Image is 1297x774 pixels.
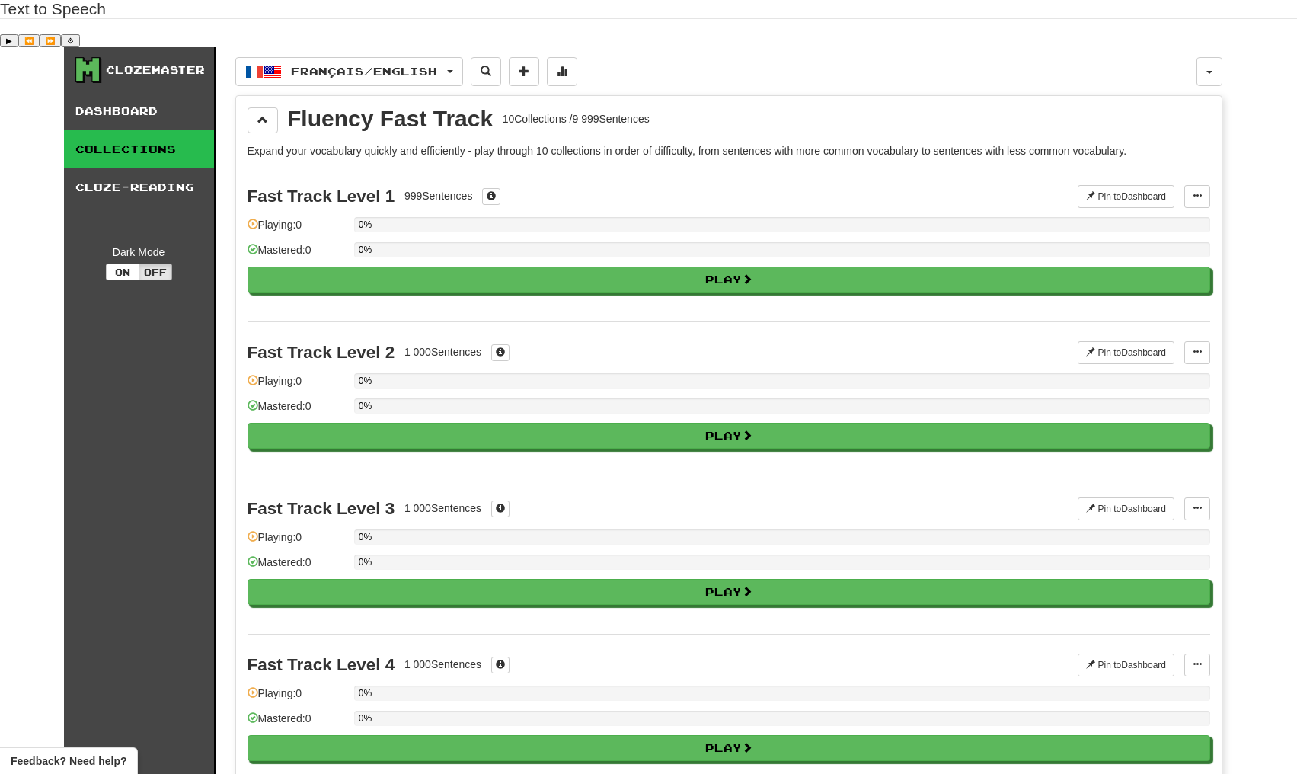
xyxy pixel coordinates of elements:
[248,711,347,736] div: Mastered: 0
[1078,497,1174,520] button: Pin toDashboard
[248,373,347,398] div: Playing: 0
[64,168,214,206] a: Cloze-Reading
[471,57,501,86] button: Search sentences
[248,343,395,362] div: Fast Track Level 2
[11,753,126,769] span: Open feedback widget
[248,398,347,424] div: Mastered: 0
[64,92,214,130] a: Dashboard
[248,217,347,242] div: Playing: 0
[248,579,1210,605] button: Play
[248,499,395,518] div: Fast Track Level 3
[61,34,80,47] button: Settings
[547,57,577,86] button: More stats
[248,555,347,580] div: Mastered: 0
[1078,654,1174,676] button: Pin toDashboard
[248,735,1210,761] button: Play
[75,245,203,260] div: Dark Mode
[248,187,395,206] div: Fast Track Level 1
[235,57,463,86] button: Français/English
[248,423,1210,449] button: Play
[40,34,61,47] button: Forward
[64,130,214,168] a: Collections
[404,501,481,516] div: 1 000 Sentences
[404,188,473,203] div: 999 Sentences
[18,34,40,47] button: Previous
[503,111,650,126] div: 10 Collections / 9 999 Sentences
[106,264,139,280] button: On
[248,686,347,711] div: Playing: 0
[287,107,493,130] div: Fluency Fast Track
[248,143,1210,158] p: Expand your vocabulary quickly and efficiently - play through 10 collections in order of difficul...
[404,657,481,672] div: 1 000 Sentences
[291,65,437,78] span: Français / English
[404,344,481,360] div: 1 000 Sentences
[509,57,539,86] button: Add sentence to collection
[248,242,347,267] div: Mastered: 0
[1078,185,1174,208] button: Pin toDashboard
[248,655,395,674] div: Fast Track Level 4
[106,62,205,78] div: Clozemaster
[248,267,1210,293] button: Play
[248,529,347,555] div: Playing: 0
[139,264,172,280] button: Off
[1078,341,1174,364] button: Pin toDashboard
